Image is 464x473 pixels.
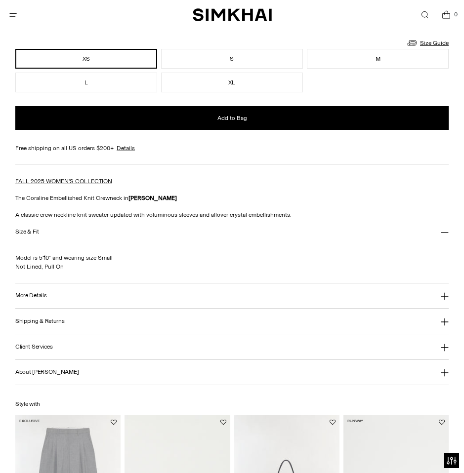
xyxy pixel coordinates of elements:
button: M [307,49,449,69]
h3: More Details [15,292,46,299]
strong: [PERSON_NAME] [128,195,177,201]
a: SIMKHAI [193,8,272,22]
button: Shipping & Returns [15,309,449,334]
button: About [PERSON_NAME] [15,360,449,385]
a: Open search modal [415,5,435,25]
h3: Shipping & Returns [15,318,65,324]
p: The Coraline Embellished Knit Crewneck in [15,194,449,202]
div: Free shipping on all US orders $200+ [15,144,449,153]
a: Details [117,144,135,153]
button: L [15,73,157,92]
p: A classic crew neckline knit sweater updated with voluminous sleeves and allover crystal embellis... [15,210,449,219]
span: Add to Bag [217,114,247,122]
span: 0 [451,10,460,19]
button: Add to Wishlist [220,419,226,425]
h6: Style with [15,401,449,407]
button: Size & Fit [15,219,449,244]
button: XL [161,73,303,92]
h3: About [PERSON_NAME] [15,369,79,375]
button: Add to Wishlist [330,419,336,425]
h3: Client Services [15,344,53,350]
a: Size Guide [406,37,449,49]
h3: Size & Fit [15,229,39,235]
button: Open menu modal [3,5,23,25]
button: XS [15,49,157,69]
button: S [161,49,303,69]
p: Model is 5'10" and wearing size Small Not Lined, Pull On [15,244,384,271]
button: More Details [15,283,449,309]
button: Add to Wishlist [111,419,117,425]
button: Add to Bag [15,106,449,130]
a: FALL 2025 WOMEN'S COLLECTION [15,178,112,185]
button: Client Services [15,334,449,359]
button: Add to Wishlist [439,419,445,425]
a: Open cart modal [436,5,456,25]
